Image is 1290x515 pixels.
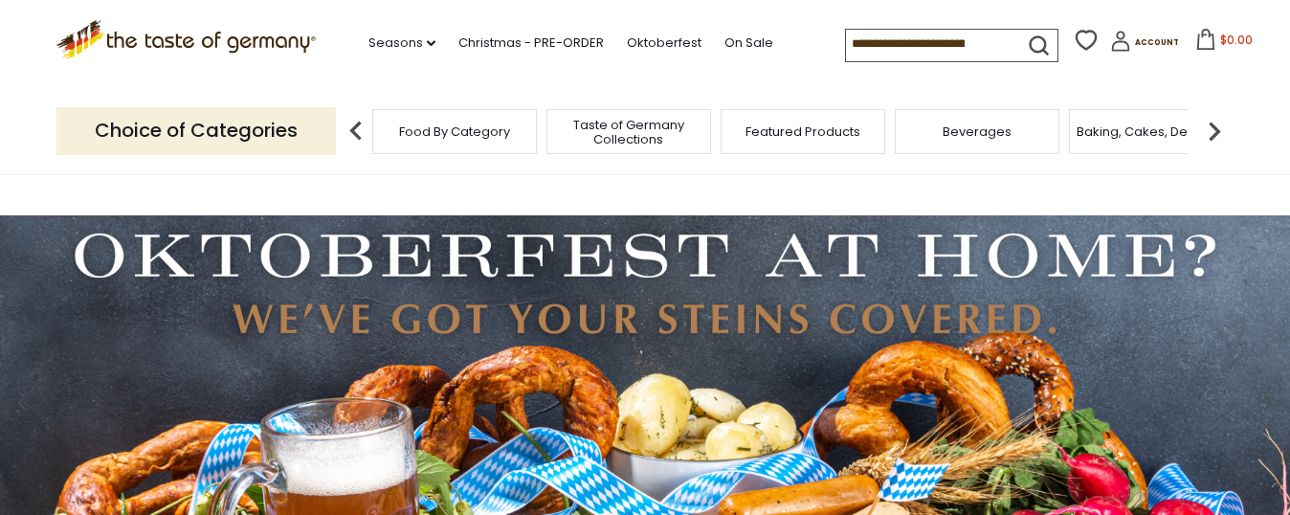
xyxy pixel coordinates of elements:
a: Food By Category [399,124,510,139]
a: Featured Products [745,124,860,139]
a: Seasons [368,33,435,54]
a: Taste of Germany Collections [552,118,705,146]
a: Oktoberfest [627,33,701,54]
a: On Sale [724,33,773,54]
span: Account [1135,37,1179,48]
p: Choice of Categories [56,107,336,154]
img: next arrow [1195,112,1234,150]
a: Baking, Cakes, Desserts [1077,124,1225,139]
a: Christmas - PRE-ORDER [458,33,604,54]
img: previous arrow [337,112,375,150]
span: $0.00 [1220,32,1253,48]
button: $0.00 [1183,29,1264,57]
a: Beverages [943,124,1012,139]
a: Account [1110,31,1179,58]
